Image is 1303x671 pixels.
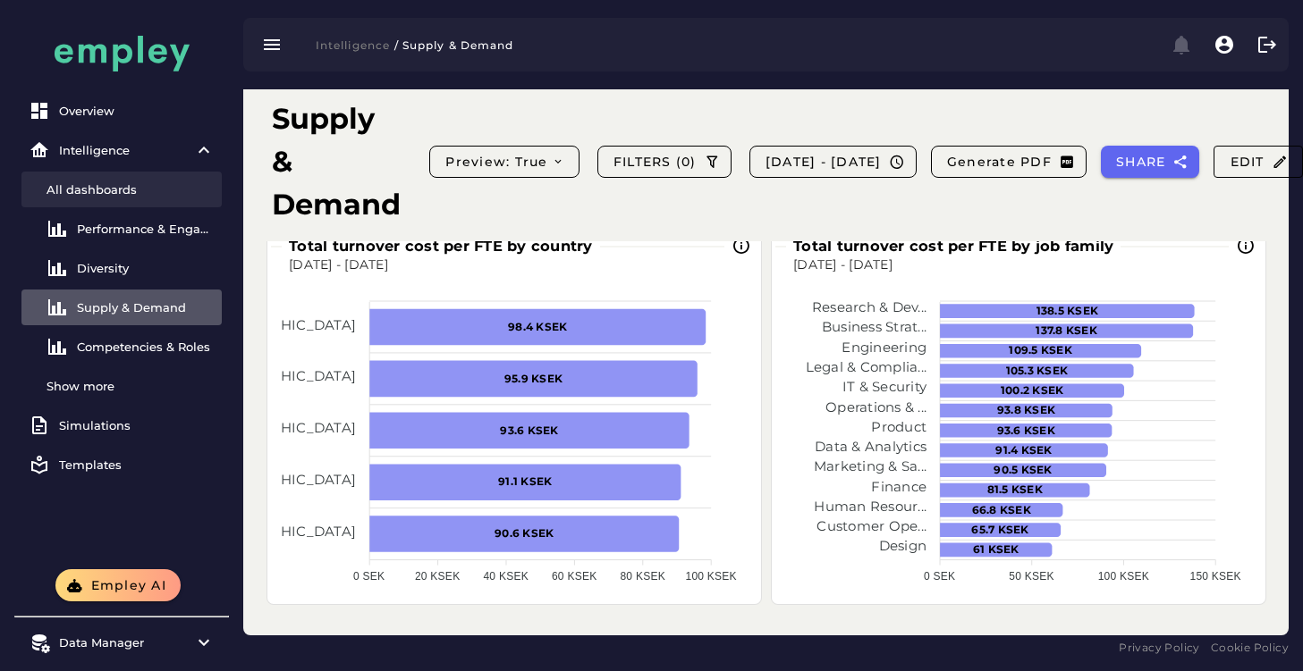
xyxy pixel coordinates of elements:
div: Templates [59,457,215,472]
tspan: Research & Dev... [812,298,926,315]
button: [DATE] - [DATE] [749,146,917,178]
tspan: Legal & Complia... [806,358,927,375]
tspan: 80 KSEK [620,570,664,583]
span: SHARE [1115,154,1166,170]
tspan: Marketing & Sa... [814,458,926,475]
span: [DATE] - [DATE] [765,154,882,170]
tspan: 60 KSEK [552,570,597,583]
div: All dashboards [47,182,215,197]
tspan: 40 KSEK [483,570,528,583]
a: Simulations [21,407,222,443]
a: Supply & Demand [21,289,222,325]
button: Empley AI [55,569,181,601]
h1: Supply & Demand [272,97,401,226]
div: Intelligence [59,143,184,157]
button: SHARE [1101,146,1200,178]
tspan: 0 SEK [353,570,385,583]
div: Data Manager [59,635,184,650]
tspan: 150 KSEK [1190,570,1241,583]
tspan: 50 KSEK [1009,570,1053,583]
a: Templates [21,447,222,482]
tspan: 0 SEK [924,570,955,583]
div: Simulations [59,418,215,432]
span: Edit [1229,154,1287,170]
a: Diversity [21,250,222,286]
tspan: Data & Analytics [815,438,926,455]
h3: Total turnover cost per FTE by country [282,236,600,256]
button: Edit [1214,146,1302,178]
span: Generate PDF [946,154,1052,170]
button: Generate PDF [931,146,1087,178]
tspan: 100 KSEK [686,570,737,583]
span: / Supply & Demand [393,38,513,52]
h3: Total turnover cost per FTE by job family [786,236,1121,256]
span: Intelligence [315,38,390,52]
tspan: Customer Ope... [816,517,926,534]
button: Preview: true [429,146,580,178]
a: Privacy Policy [1119,639,1200,657]
div: Competencies & Roles [77,340,215,354]
tspan: 100 KSEK [1098,570,1149,583]
tspan: IT & Security [842,379,927,396]
tspan: Operations & ... [825,398,926,415]
a: Competencies & Roles [21,329,222,365]
div: Performance & Engagement [77,222,215,236]
div: Overview [59,104,215,118]
tspan: Design [879,538,927,555]
a: Performance & Engagement [21,211,222,247]
tspan: Finance [871,478,926,495]
span: Empley AI [89,577,166,593]
tspan: 20 KSEK [415,570,460,583]
div: Supply & Demand [77,300,215,315]
span: Preview: true [444,154,564,170]
a: Cookie Policy [1211,639,1289,657]
div: Show more [47,379,215,393]
tspan: Business Strat... [822,319,926,336]
tspan: Engineering [842,339,926,356]
a: Overview [21,93,222,129]
tspan: Product [871,418,926,435]
button: / Supply & Demand [390,32,524,57]
tspan: Human Resour... [814,498,926,515]
button: Intelligence [304,32,390,57]
button: FILTERS (0) [597,146,732,178]
span: FILTERS (0) [613,154,697,170]
a: All dashboards [21,172,222,207]
div: Diversity [77,261,215,275]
